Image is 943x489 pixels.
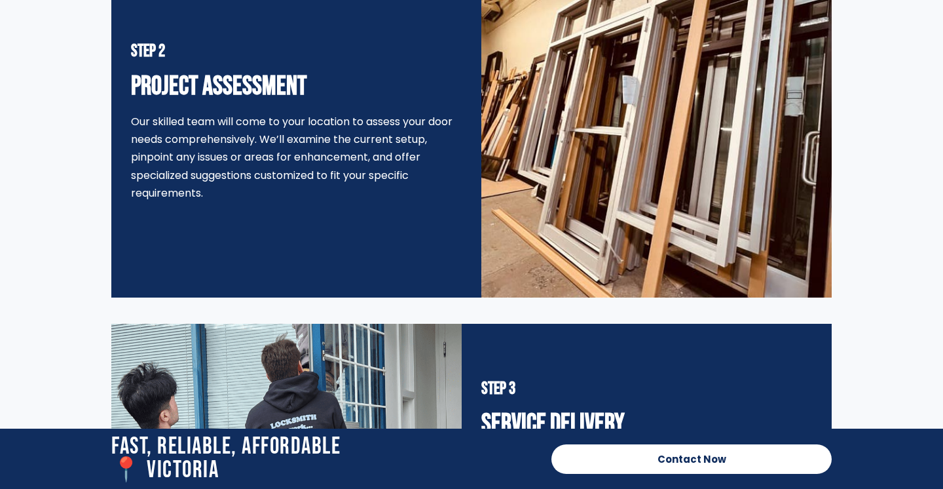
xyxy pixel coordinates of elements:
h2: Step 3 [481,381,812,398]
h2: Project Assessment [131,73,462,100]
span: Contact Now [657,454,726,464]
h2: Fast, Reliable, Affordable 📍 victoria [111,435,538,482]
h2: Service Delivery [481,411,812,437]
a: Contact Now [551,444,832,474]
h2: Step 2 [131,43,462,60]
div: Our skilled team will come to your location to assess your door needs comprehensively. We’ll exam... [131,113,462,202]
